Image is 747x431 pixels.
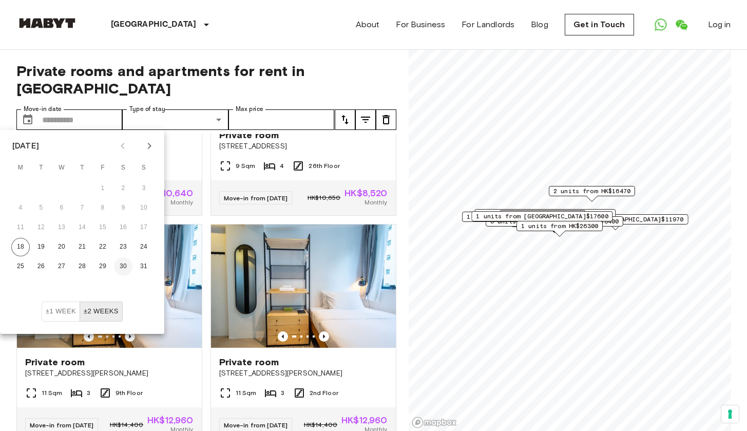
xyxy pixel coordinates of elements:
button: tune [376,109,396,130]
a: Mapbox logo [412,417,457,428]
span: HK$12,960 [341,416,387,425]
button: 27 [52,257,71,276]
label: Move-in date [24,105,62,114]
span: 3 [87,388,90,398]
button: 20 [52,238,71,256]
span: 2 units from HK$16470 [553,186,630,196]
span: 1 units from HK$26300 [521,221,598,231]
span: Saturday [114,158,132,178]
button: 26 [32,257,50,276]
span: Sunday [135,158,153,178]
img: Marketing picture of unit HK-01-046-002-01 [211,224,396,348]
span: Move-in from [DATE] [224,421,288,429]
button: Previous image [125,331,135,342]
a: About [356,18,380,31]
div: Map marker [485,216,623,232]
button: 21 [73,238,91,256]
div: Map marker [548,186,635,202]
a: Open WeChat [671,14,692,35]
button: Choose date [17,109,38,130]
span: Private room [219,356,279,368]
button: Your consent preferences for tracking technologies [721,405,739,423]
p: [GEOGRAPHIC_DATA] [111,18,197,31]
div: Map marker [543,214,688,230]
button: Previous image [319,331,329,342]
button: 25 [11,257,30,276]
button: Previous image [278,331,288,342]
span: 1 units from HK$10170 [504,211,581,220]
div: Map marker [499,210,585,226]
span: 9 Sqm [236,161,256,171]
button: 18 [11,238,30,256]
span: 1 units from [GEOGRAPHIC_DATA]$8520 [466,212,595,221]
span: 11 Sqm [42,388,63,398]
span: 11 Sqm [236,388,257,398]
span: Thursday [73,158,91,178]
span: 3 [281,388,284,398]
span: Move-in from [DATE] [30,421,94,429]
span: 26th Floor [309,161,340,171]
span: HK$12,960 [147,416,193,425]
div: Map marker [474,209,616,225]
div: Map marker [462,212,599,228]
span: 5 units from [GEOGRAPHIC_DATA]$8400 [490,217,618,226]
span: [STREET_ADDRESS][PERSON_NAME] [25,368,194,379]
button: Next month [141,137,158,155]
span: 1 units from [GEOGRAPHIC_DATA]$17600 [476,212,608,221]
span: Friday [93,158,112,178]
img: Habyt [16,18,78,28]
button: 31 [135,257,153,276]
div: Map marker [471,211,612,227]
button: tune [335,109,355,130]
span: 9th Floor [116,388,143,398]
div: Map marker [516,221,602,237]
a: Log in [708,18,731,31]
div: [DATE] [12,140,39,152]
button: 23 [114,238,132,256]
button: 19 [32,238,50,256]
button: ±1 week [42,302,80,322]
span: Private room [25,356,85,368]
a: Open WhatsApp [650,14,671,35]
span: [STREET_ADDRESS][PERSON_NAME] [219,368,388,379]
span: 2nd Floor [310,388,338,398]
a: Get in Touch [565,14,634,35]
span: Monthly [170,198,193,207]
span: Wednesday [52,158,71,178]
span: 2 units from [GEOGRAPHIC_DATA]$16000 [479,210,611,219]
label: Max price [236,105,263,114]
span: Private room [219,129,279,141]
button: tune [355,109,376,130]
span: Monday [11,158,30,178]
label: Type of stay [129,105,165,114]
a: Blog [531,18,548,31]
span: HK$14,400 [110,420,143,429]
span: HK$10,650 [308,193,340,202]
span: 4 [280,161,284,171]
button: 24 [135,238,153,256]
span: Monthly [365,198,387,207]
button: 28 [73,257,91,276]
span: Private rooms and apartments for rent in [GEOGRAPHIC_DATA] [16,62,396,97]
button: 22 [93,238,112,256]
span: 12 units from [GEOGRAPHIC_DATA]$11970 [547,215,683,224]
a: For Business [396,18,445,31]
span: Move-in from [DATE] [224,194,288,202]
span: HK$14,400 [304,420,337,429]
a: For Landlords [462,18,514,31]
button: 30 [114,257,132,276]
span: HK$8,520 [344,189,387,198]
span: HK$10,640 [145,189,193,198]
span: [STREET_ADDRESS] [219,141,388,152]
button: ±2 weeks [80,302,123,322]
button: 29 [93,257,112,276]
button: Previous image [84,331,94,342]
span: Tuesday [32,158,50,178]
div: Move In Flexibility [42,302,123,322]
